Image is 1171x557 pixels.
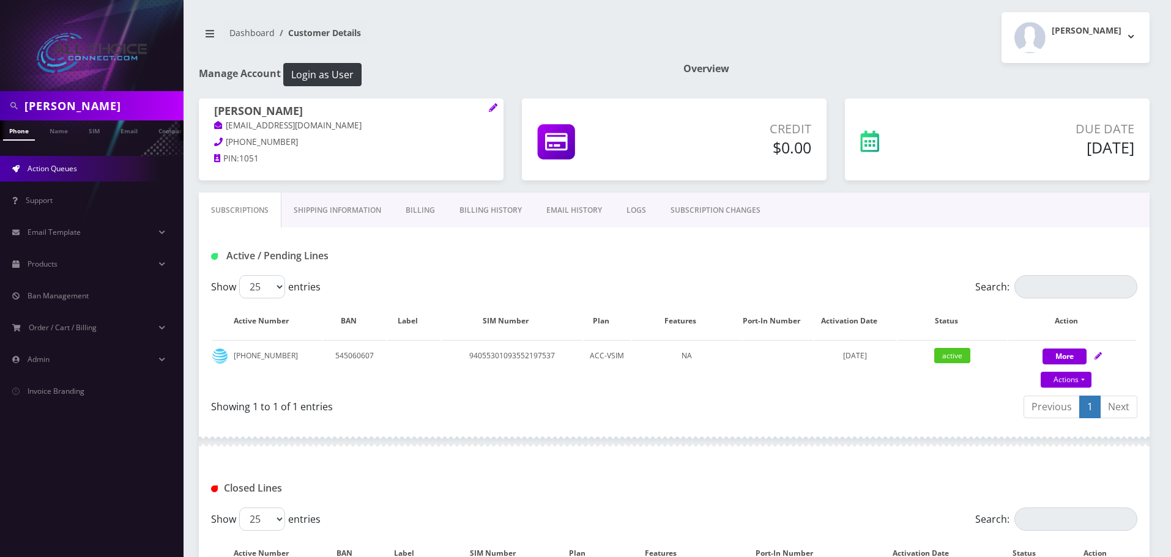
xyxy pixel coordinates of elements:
[1002,12,1150,63] button: [PERSON_NAME]
[229,27,275,39] a: Dashboard
[934,348,970,363] span: active
[281,193,393,228] a: Shipping Information
[1024,396,1080,418] a: Previous
[283,63,362,86] button: Login as User
[28,163,77,174] span: Action Queues
[814,303,896,339] th: Activation Date: activate to sort column ascending
[28,259,58,269] span: Products
[683,63,1150,75] h1: Overview
[1100,396,1137,418] a: Next
[199,20,665,55] nav: breadcrumb
[442,340,582,389] td: 94055301093552197537
[442,303,582,339] th: SIM Number: activate to sort column ascending
[152,120,193,139] a: Company
[1052,26,1121,36] h2: [PERSON_NAME]
[28,290,89,301] span: Ban Management
[3,120,35,141] a: Phone
[843,350,867,361] span: [DATE]
[28,354,50,364] span: Admin
[226,136,298,147] span: [PHONE_NUMBER]
[83,120,106,139] a: SIM
[214,153,239,165] a: PIN:
[28,227,81,237] span: Email Template
[211,275,321,298] label: Show entries
[957,138,1134,157] h5: [DATE]
[239,507,285,531] select: Showentries
[1041,372,1091,388] a: Actions
[957,120,1134,138] p: Due Date
[975,507,1137,531] label: Search:
[632,303,742,339] th: Features: activate to sort column ascending
[211,485,218,492] img: Closed Lines
[211,507,321,531] label: Show entries
[1008,303,1136,339] th: Action: activate to sort column ascending
[1014,275,1137,298] input: Search:
[212,349,228,364] img: at&t.png
[323,303,386,339] th: BAN: activate to sort column ascending
[43,120,74,139] a: Name
[743,303,813,339] th: Port-In Number: activate to sort column ascending
[659,120,811,138] p: Credit
[29,322,97,333] span: Order / Cart / Billing
[212,303,322,339] th: Active Number: activate to sort column ascending
[1079,396,1101,418] a: 1
[447,193,534,228] a: Billing History
[211,394,665,414] div: Showing 1 to 1 of 1 entries
[214,105,488,119] h1: [PERSON_NAME]
[214,120,362,132] a: [EMAIL_ADDRESS][DOMAIN_NAME]
[584,340,631,389] td: ACC-VSIM
[534,193,614,228] a: EMAIL HISTORY
[26,195,53,205] span: Support
[211,482,508,494] h1: Closed Lines
[975,275,1137,298] label: Search:
[584,303,631,339] th: Plan: activate to sort column ascending
[239,275,285,298] select: Showentries
[199,63,665,86] h1: Manage Account
[37,33,147,73] img: All Choice Connect
[275,26,361,39] li: Customer Details
[659,138,811,157] h5: $0.00
[323,340,386,389] td: 545060607
[199,193,281,228] a: Subscriptions
[1014,507,1137,531] input: Search:
[114,120,144,139] a: Email
[211,253,218,260] img: Active / Pending Lines
[212,340,322,389] td: [PHONE_NUMBER]
[898,303,1007,339] th: Status: activate to sort column ascending
[281,67,362,80] a: Login as User
[614,193,658,228] a: LOGS
[24,94,180,117] input: Search in Company
[239,153,259,164] span: 1051
[632,340,742,389] td: NA
[393,193,447,228] a: Billing
[387,303,441,339] th: Label: activate to sort column ascending
[658,193,773,228] a: SUBSCRIPTION CHANGES
[1043,349,1087,364] button: More
[28,386,84,396] span: Invoice Branding
[211,250,508,262] h1: Active / Pending Lines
